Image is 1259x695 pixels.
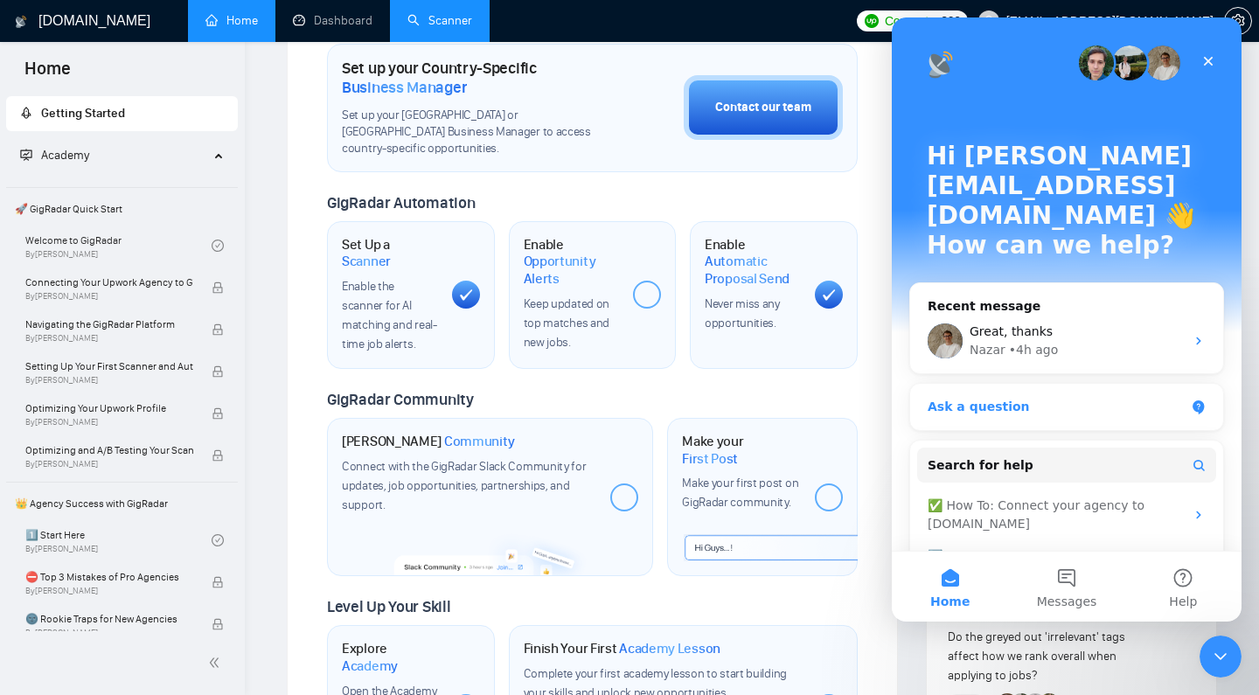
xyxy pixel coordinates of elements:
[684,75,843,140] button: Contact our team
[212,618,224,630] span: lock
[212,407,224,420] span: lock
[212,576,224,588] span: lock
[327,390,474,409] span: GigRadar Community
[524,296,610,350] span: Keep updated on top matches and new jobs.
[41,148,89,163] span: Academy
[25,358,193,375] span: Setting Up Your First Scanner and Auto-Bidder
[25,628,193,638] span: By [PERSON_NAME]
[342,640,438,674] h1: Explore
[948,628,1146,685] div: Do the greyed out 'irrelevant' tags affect how we rank overall when applying to jobs?
[20,148,89,163] span: Academy
[327,193,475,212] span: GigRadar Automation
[619,640,720,657] span: Academy Lesson
[983,15,995,27] span: user
[342,459,587,512] span: Connect with the GigRadar Slack Community for updates, job opportunities, partnerships, and support.
[885,11,937,31] span: Connects:
[1225,14,1251,28] span: setting
[1200,636,1242,678] iframe: Intercom live chat
[293,13,372,28] a: dashboardDashboard
[682,476,798,510] span: Make your first post on GigRadar community.
[342,236,438,270] h1: Set Up a
[342,59,596,97] h1: Set up your Country-Specific
[15,8,27,36] img: logo
[394,529,589,575] img: slackcommunity-bg.png
[444,433,515,450] span: Community
[941,11,960,31] span: 300
[524,236,620,288] h1: Enable
[25,586,193,596] span: By [PERSON_NAME]
[705,236,801,288] h1: Enable
[524,253,620,287] span: Opportunity Alerts
[8,486,236,521] span: 👑 Agency Success with GigRadar
[25,441,193,459] span: Optimizing and A/B Testing Your Scanner for Better Results
[20,107,32,119] span: rocket
[1224,7,1252,35] button: setting
[865,14,879,28] img: upwork-logo.png
[25,226,212,265] a: Welcome to GigRadarBy[PERSON_NAME]
[524,640,720,657] h1: Finish Your First
[715,98,811,117] div: Contact our team
[25,316,193,333] span: Navigating the GigRadar Platform
[342,253,391,270] span: Scanner
[6,96,238,131] li: Getting Started
[208,654,226,671] span: double-left
[25,417,193,427] span: By [PERSON_NAME]
[41,106,125,121] span: Getting Started
[212,534,224,546] span: check-circle
[342,657,398,675] span: Academy
[212,240,224,252] span: check-circle
[892,17,1242,622] iframe: Intercom live chat
[327,597,450,616] span: Level Up Your Skill
[205,13,258,28] a: homeHome
[682,450,738,468] span: First Post
[25,333,193,344] span: By [PERSON_NAME]
[10,56,85,93] span: Home
[682,433,800,467] h1: Make your
[212,281,224,294] span: lock
[212,323,224,336] span: lock
[20,149,32,161] span: fund-projection-screen
[342,433,515,450] h1: [PERSON_NAME]
[25,375,193,386] span: By [PERSON_NAME]
[25,521,212,559] a: 1️⃣ Start HereBy[PERSON_NAME]
[25,568,193,586] span: ⛔ Top 3 Mistakes of Pro Agencies
[212,365,224,378] span: lock
[212,449,224,462] span: lock
[342,78,467,97] span: Business Manager
[705,253,801,287] span: Automatic Proposal Send
[705,296,780,330] span: Never miss any opportunities.
[25,274,193,291] span: Connecting Your Upwork Agency to GigRadar
[25,400,193,417] span: Optimizing Your Upwork Profile
[25,610,193,628] span: 🌚 Rookie Traps for New Agencies
[342,279,437,351] span: Enable the scanner for AI matching and real-time job alerts.
[407,13,472,28] a: searchScanner
[25,291,193,302] span: By [PERSON_NAME]
[8,191,236,226] span: 🚀 GigRadar Quick Start
[1224,14,1252,28] a: setting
